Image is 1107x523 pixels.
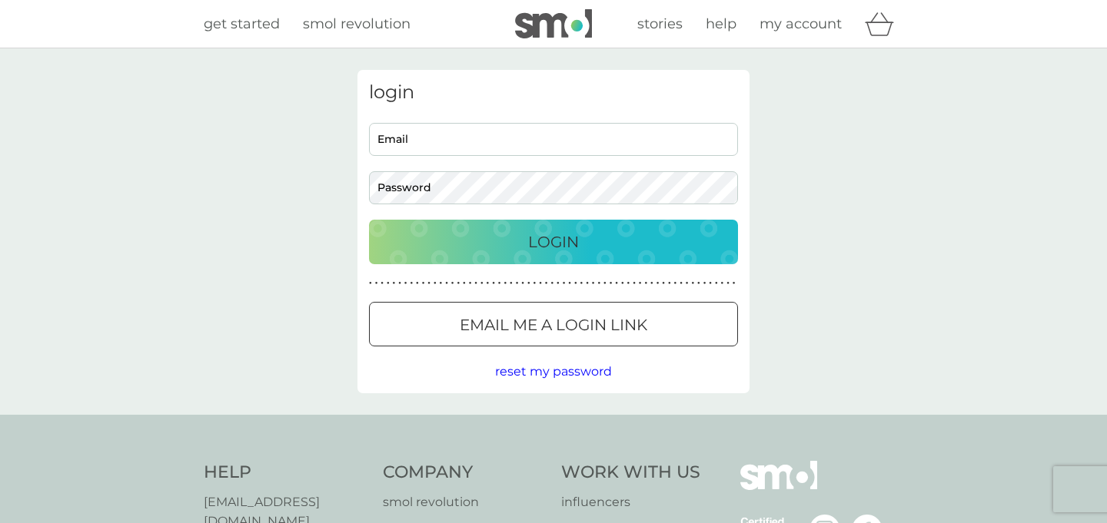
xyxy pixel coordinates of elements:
p: ● [650,280,653,287]
h4: Company [383,461,547,485]
p: ● [527,280,530,287]
p: ● [445,280,448,287]
p: ● [644,280,647,287]
span: get started [204,15,280,32]
p: ● [633,280,636,287]
p: ● [703,280,706,287]
p: ● [563,280,566,287]
span: stories [637,15,683,32]
p: ● [474,280,477,287]
p: ● [610,280,613,287]
p: ● [639,280,642,287]
a: stories [637,13,683,35]
p: ● [422,280,425,287]
img: smol [740,461,817,513]
p: ● [416,280,419,287]
p: ● [657,280,660,287]
p: ● [627,280,630,287]
p: ● [375,280,378,287]
h4: Help [204,461,367,485]
span: reset my password [495,364,612,379]
p: ● [674,280,677,287]
button: Email me a login link [369,302,738,346]
p: ● [487,280,490,287]
a: smol revolution [383,492,547,512]
p: ● [498,280,501,287]
p: Email me a login link [460,313,647,337]
a: get started [204,13,280,35]
p: Login [528,230,579,254]
p: ● [398,280,401,287]
p: ● [550,280,553,287]
p: ● [393,280,396,287]
p: ● [469,280,472,287]
p: ● [557,280,560,287]
p: ● [721,280,724,287]
img: smol [515,9,592,38]
p: ● [387,280,390,287]
p: ● [733,280,736,287]
button: reset my password [495,362,612,382]
p: ● [615,280,618,287]
p: ● [726,280,730,287]
p: ● [580,280,583,287]
p: ● [492,280,495,287]
p: ● [621,280,624,287]
p: ● [691,280,694,287]
span: my account [760,15,842,32]
p: ● [668,280,671,287]
p: ● [662,280,665,287]
a: my account [760,13,842,35]
p: ● [521,280,524,287]
p: ● [709,280,712,287]
p: ● [427,280,430,287]
p: ● [504,280,507,287]
p: ● [404,280,407,287]
a: smol revolution [303,13,411,35]
p: ● [545,280,548,287]
p: ● [369,280,372,287]
p: ● [516,280,519,287]
p: ● [410,280,413,287]
a: help [706,13,736,35]
span: help [706,15,736,32]
p: ● [574,280,577,287]
p: ● [534,280,537,287]
p: ● [510,280,513,287]
button: Login [369,220,738,264]
p: ● [680,280,683,287]
p: ● [715,280,718,287]
span: smol revolution [303,15,411,32]
p: ● [463,280,466,287]
p: ● [539,280,542,287]
h4: Work With Us [561,461,700,485]
h3: login [369,81,738,104]
p: ● [603,280,607,287]
p: ● [686,280,689,287]
p: ● [451,280,454,287]
p: ● [568,280,571,287]
p: ● [457,280,460,287]
p: ● [697,280,700,287]
p: ● [592,280,595,287]
p: ● [434,280,437,287]
p: ● [597,280,600,287]
p: ● [480,280,484,287]
p: ● [586,280,589,287]
div: basket [865,8,903,39]
p: ● [440,280,443,287]
p: ● [381,280,384,287]
a: influencers [561,492,700,512]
